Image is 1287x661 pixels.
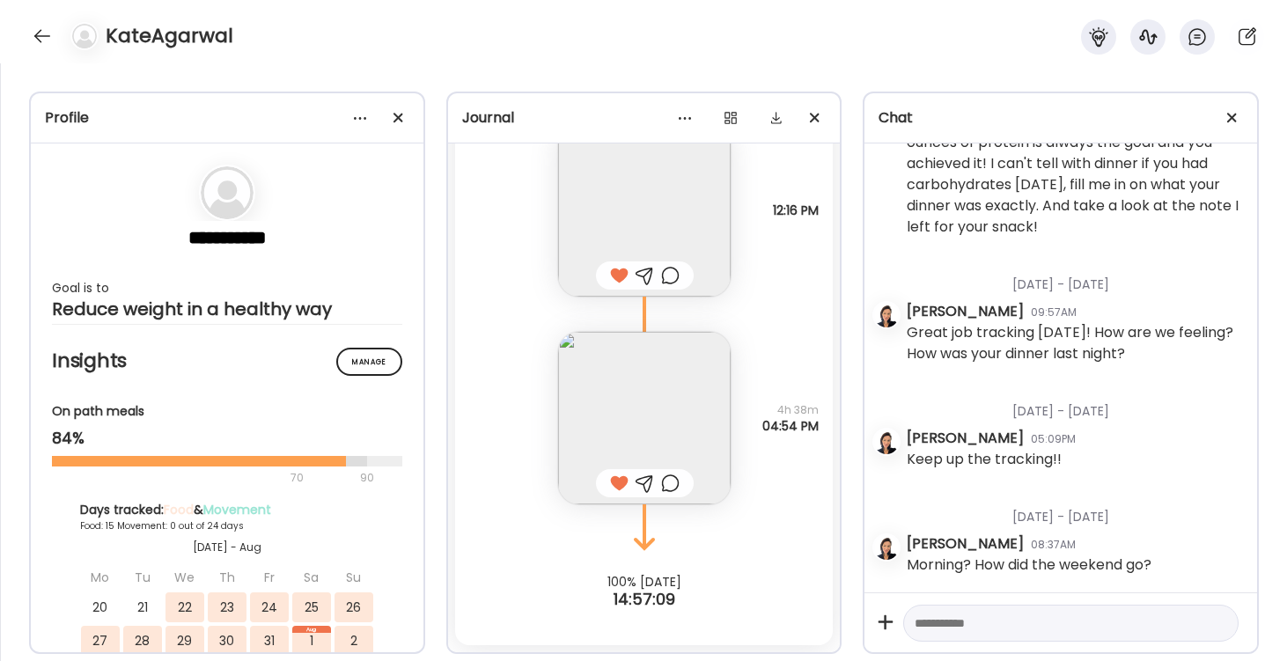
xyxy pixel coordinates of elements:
img: avatars%2FzNSBMsCCYwRWk01rErjyDlvJs7f1 [874,430,899,454]
span: Movement [203,501,271,518]
h4: KateAgarwal [106,22,233,50]
div: Great job tracking [DATE]! How are we feeling? How was your dinner last night? [907,322,1243,364]
div: 09:57AM [1031,305,1077,320]
div: 2 [335,626,373,656]
div: [DATE] - [DATE] [907,487,1243,533]
div: Journal [462,107,827,129]
div: Reduce weight in a healthy way [52,298,402,319]
div: Aug [292,626,331,633]
div: We [165,562,204,592]
img: bg-avatar-default.svg [72,24,97,48]
div: 70 [52,467,355,488]
img: images%2FBSFQB00j0rOawWNVf4SvQtxQl562%2FenaxaQ3HhtaHbSNT7xik%2FLjSMqdgPIDn0Kc4OUgeV_240 [558,332,731,504]
span: Food [164,501,194,518]
div: Goal is to [52,277,402,298]
div: 08:37AM [1031,537,1076,553]
div: Profile [45,107,409,129]
div: Mo [81,562,120,592]
div: [PERSON_NAME] [907,428,1024,449]
div: 27 [81,626,120,656]
div: Morning? How did the weekend go? [907,555,1151,576]
div: [DATE] - [DATE] [907,381,1243,428]
div: [DATE] - Aug [80,540,374,555]
span: 4h 38m [762,402,819,418]
img: images%2FBSFQB00j0rOawWNVf4SvQtxQl562%2FfsKUaqt1x5zK4dZLzvdP%2FAlp0vIMkQAT03bFNsCHw_240 [558,124,731,297]
div: Sa [292,562,331,592]
div: On path meals [52,402,402,421]
div: 30 [208,626,246,656]
div: Su [335,562,373,592]
div: Days tracked: & [80,501,374,519]
div: 90 [358,467,376,488]
div: 28 [123,626,162,656]
div: Fantastic job tracking [DATE]. Great job ordering wisely at legal seafood foods 4 to 6 ounces of ... [907,90,1243,238]
div: 26 [335,592,373,622]
span: 12:16 PM [773,202,819,218]
div: 84% [52,428,402,449]
div: 14:57:09 [448,589,841,610]
div: 05:09PM [1031,431,1076,447]
div: Th [208,562,246,592]
div: 100% [DATE] [448,575,841,589]
div: Fr [250,562,289,592]
div: [PERSON_NAME] [907,301,1024,322]
div: Food: 15 Movement: 0 out of 24 days [80,519,374,532]
div: 25 [292,592,331,622]
div: Tu [123,562,162,592]
div: 22 [165,592,204,622]
div: Manage [336,348,402,376]
div: Keep up the tracking!! [907,449,1062,470]
div: [PERSON_NAME] [907,533,1024,555]
h2: Insights [52,348,402,374]
div: [DATE] - [DATE] [907,254,1243,301]
div: 24 [250,592,289,622]
img: avatars%2FzNSBMsCCYwRWk01rErjyDlvJs7f1 [874,303,899,327]
div: 31 [250,626,289,656]
div: 23 [208,592,246,622]
span: 04:54 PM [762,418,819,434]
div: 29 [165,626,204,656]
div: 1 [292,626,331,656]
div: Chat [879,107,1243,129]
img: avatars%2FzNSBMsCCYwRWk01rErjyDlvJs7f1 [874,535,899,560]
div: 21 [123,592,162,622]
img: bg-avatar-default.svg [201,166,254,219]
div: 20 [81,592,120,622]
